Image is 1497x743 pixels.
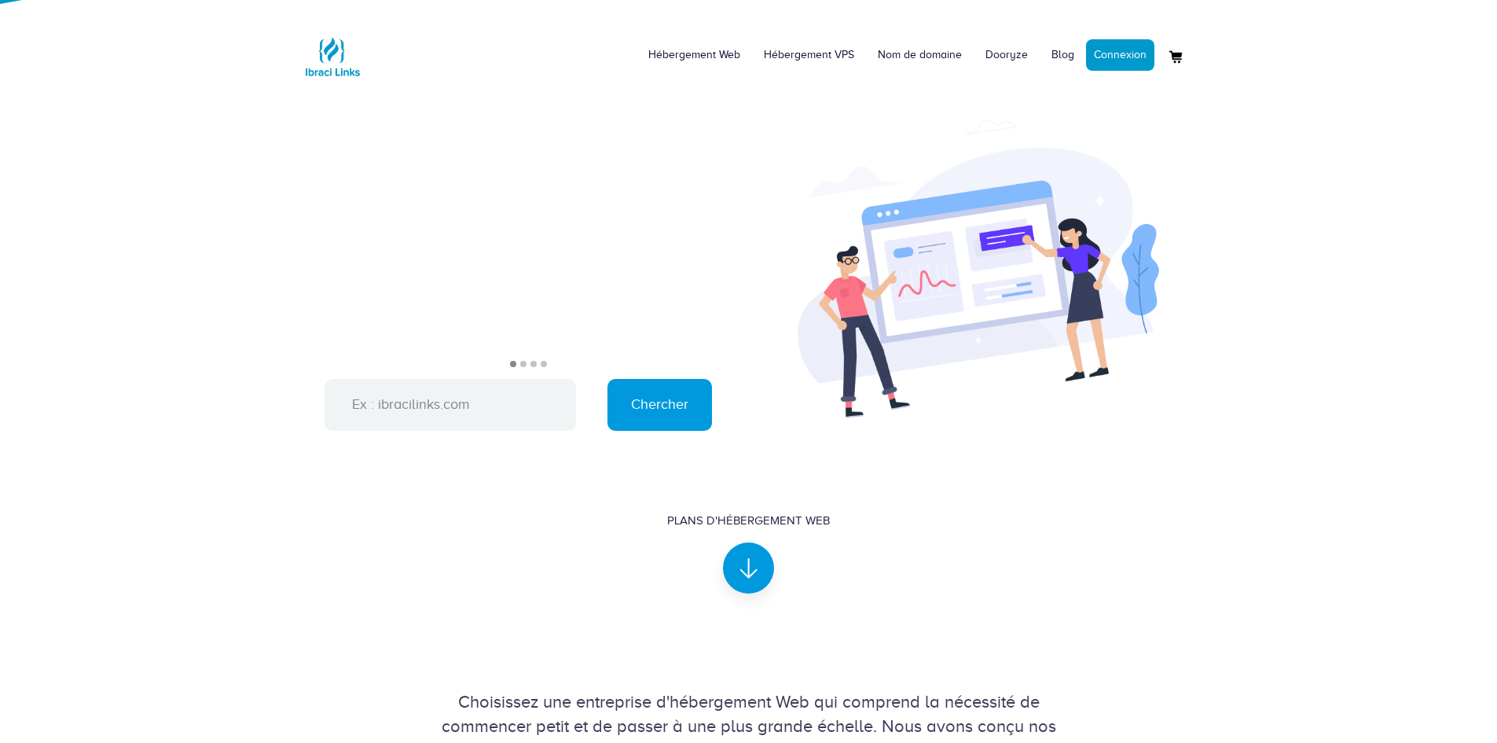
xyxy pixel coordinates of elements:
[1086,39,1154,71] a: Connexion
[325,379,576,431] input: Ex : ibracilinks.com
[667,513,830,580] a: Plans d'hébergement Web
[301,25,364,88] img: Logo Ibraci Links
[607,379,712,431] input: Chercher
[752,31,866,79] a: Hébergement VPS
[637,31,752,79] a: Hébergement Web
[1040,31,1086,79] a: Blog
[301,12,364,88] a: Logo Ibraci Links
[667,513,830,529] div: Plans d'hébergement Web
[866,31,974,79] a: Nom de domaine
[974,31,1040,79] a: Dooryze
